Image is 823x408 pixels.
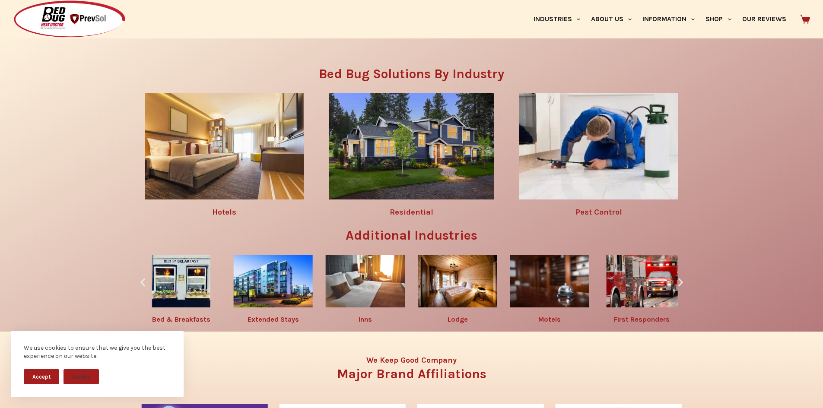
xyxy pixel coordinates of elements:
[229,250,317,328] div: 3 / 10
[248,315,299,323] a: Extended Stays
[538,315,561,323] a: Motels
[64,369,99,384] button: Decline
[137,277,148,288] div: Previous slide
[142,356,682,364] h4: We Keep Good Company
[448,315,468,323] a: Lodge
[598,250,686,328] div: 7 / 10
[142,367,682,380] h3: Major Brand Affiliations
[413,250,501,328] div: 5 / 10
[24,344,171,361] div: We use cookies to ensure that we give you the best experience on our website.
[675,277,686,288] div: Next slide
[212,207,236,217] a: Hotels
[359,315,372,323] a: Inns
[390,207,433,217] a: Residential
[321,250,409,328] div: 4 / 10
[137,250,225,328] div: 2 / 10
[152,315,210,323] a: Bed & Breakfasts
[614,315,670,323] a: First Responders
[7,3,33,29] button: Open LiveChat chat widget
[137,229,686,242] h3: Additional Industries
[137,67,686,80] h3: Bed Bug Solutions By Industry
[575,207,622,217] a: Pest Control
[24,369,59,384] button: Accept
[506,250,594,328] div: 6 / 10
